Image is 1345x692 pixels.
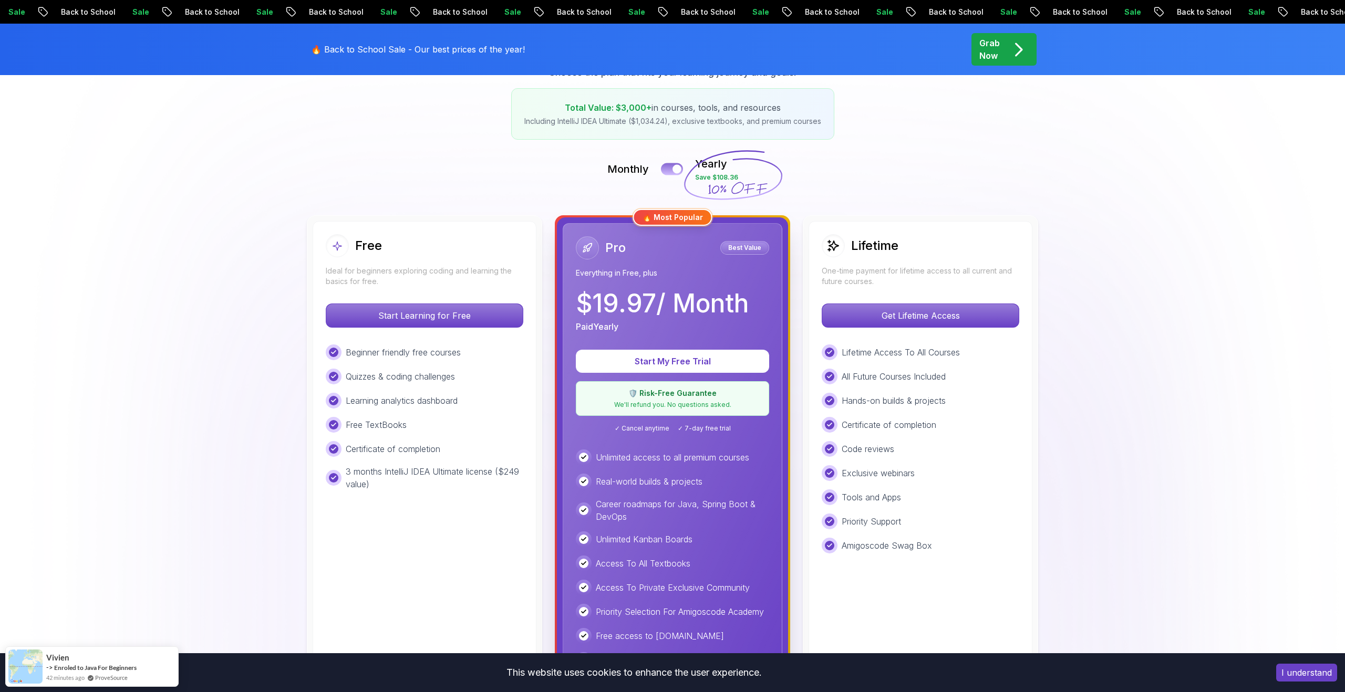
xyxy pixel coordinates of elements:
h2: Pro [605,239,626,256]
p: One-time payment for lifetime access to all current and future courses. [822,266,1019,287]
a: Start Learning for Free [326,310,523,321]
p: Best Value [722,243,768,253]
p: Sale [866,7,899,17]
p: Sale [742,7,775,17]
p: Get Lifetime Access [822,304,1019,327]
span: -> [46,663,53,672]
p: Amigoscode Swag Box [842,539,932,552]
p: Back to School [298,7,370,17]
p: Learning analytics dashboard [346,394,458,407]
p: Sale [122,7,156,17]
p: Sale [1238,7,1271,17]
p: Lifetime Access To All Courses [842,346,960,359]
p: Back to School [1166,7,1238,17]
p: Ideal for beginners exploring coding and learning the basics for free. [326,266,523,287]
p: Back to School [546,7,618,17]
p: Start Learning for Free [326,304,523,327]
span: Vivien [46,653,69,662]
button: Start Learning for Free [326,303,523,328]
p: Free TextBooks [346,418,407,431]
p: Career roadmaps for Java, Spring Boot & DevOps [596,498,769,523]
p: Access To All Textbooks [596,557,690,570]
span: ✓ 7-day free trial [678,424,731,433]
p: Back to School [50,7,122,17]
p: Sale [494,7,527,17]
p: Real-world builds & projects [596,475,702,488]
a: Get Lifetime Access [822,310,1019,321]
span: Total Value: $3,000+ [565,102,651,113]
p: Start My Free Trial [588,355,757,368]
p: Free access to [DOMAIN_NAME] [596,630,724,642]
p: Paid Yearly [576,320,618,333]
p: Sale [990,7,1023,17]
p: We'll refund you. No questions asked. [583,401,762,409]
p: Back to School [174,7,246,17]
img: provesource social proof notification image [8,649,43,684]
p: Code reviews [842,443,894,455]
p: Hands-on builds & projects [842,394,946,407]
p: Access To Private Exclusive Community [596,581,750,594]
button: Accept cookies [1276,664,1337,681]
p: Sale [370,7,403,17]
p: Back to School [670,7,742,17]
button: Get Lifetime Access [822,303,1019,328]
p: $ 19.97 / Month [576,291,749,316]
span: 42 minutes ago [46,673,85,682]
h2: Free [355,237,382,254]
p: All Future Courses Included [842,370,946,383]
p: Sale [246,7,280,17]
p: Unlimited access to all premium courses [596,451,749,464]
p: 🔥 Back to School Sale - Our best prices of the year! [311,43,525,56]
a: ProveSource [95,673,128,682]
p: Certificate of completion [842,418,936,431]
p: Priority Support [842,515,901,528]
p: Beginner friendly free courses [346,346,461,359]
p: Back to School [918,7,990,17]
p: Sale [1114,7,1147,17]
p: Unlimited Kanban Boards [596,533,692,546]
span: ✓ Cancel anytime [615,424,669,433]
button: Start My Free Trial [576,350,769,373]
p: Everything in Free, plus [576,268,769,278]
a: Enroled to Java For Beginners [54,664,137,672]
p: in courses, tools, and resources [524,101,821,114]
p: Back to School [1042,7,1114,17]
p: 3 months IntelliJ IDEA Ultimate license ($249 value) [346,465,523,490]
p: 🛡️ Risk-Free Guarantee [583,388,762,399]
p: Certificate of completion [346,443,440,455]
p: Monthly [607,162,649,176]
p: Exclusive webinars [842,467,915,479]
p: Quizzes & coding challenges [346,370,455,383]
p: Grab Now [979,37,1000,62]
p: Back to School [422,7,494,17]
p: Back to School [794,7,866,17]
p: Priority Selection For Amigoscode Academy [596,605,764,618]
div: This website uses cookies to enhance the user experience. [8,661,1260,684]
p: Tools and Apps [842,491,901,504]
h2: Lifetime [851,237,898,254]
p: Including IntelliJ IDEA Ultimate ($1,034.24), exclusive textbooks, and premium courses [524,116,821,127]
p: Sale [618,7,651,17]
